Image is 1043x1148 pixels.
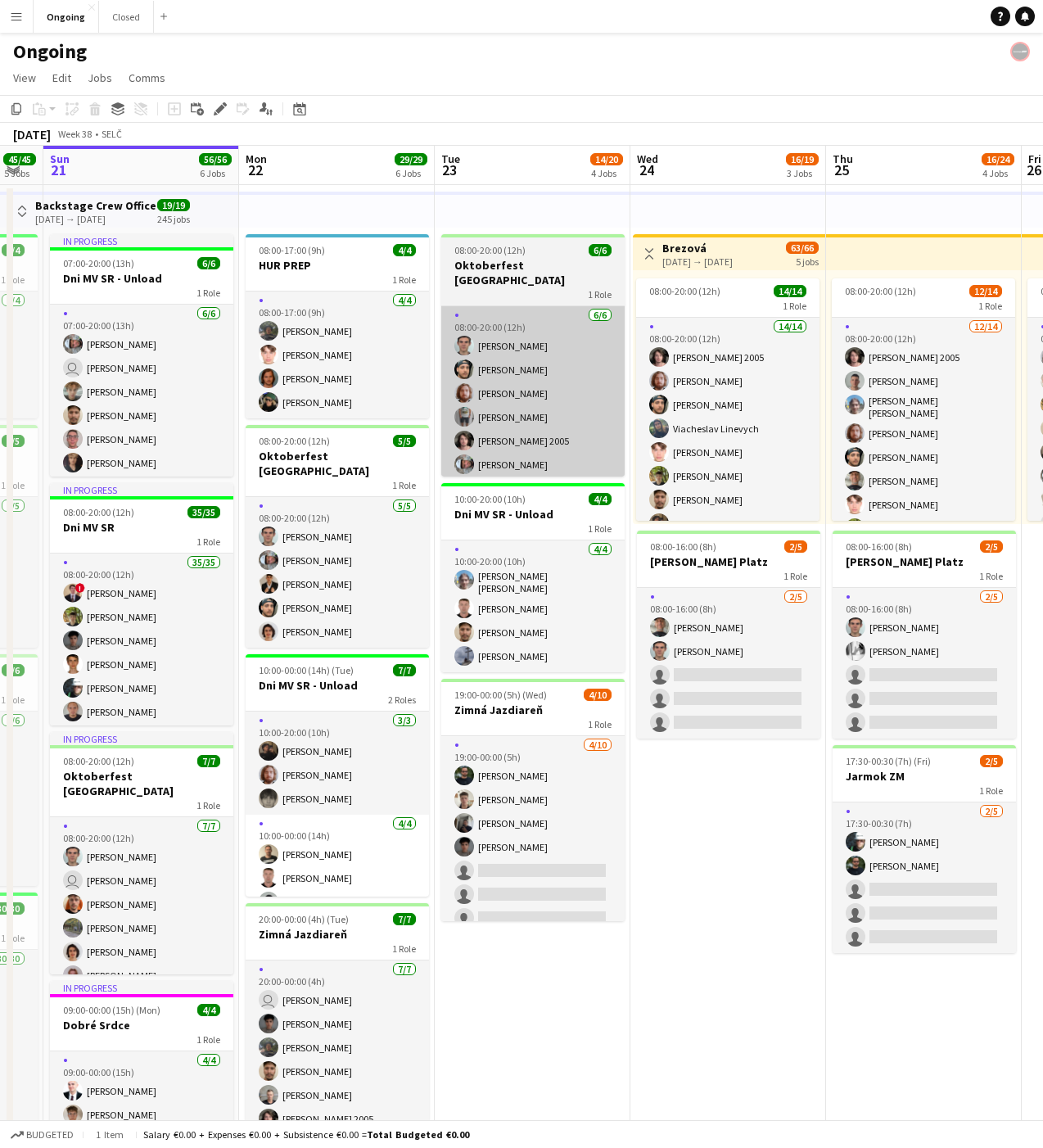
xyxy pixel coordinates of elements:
[246,712,429,815] app-card-role: 3/310:00-20:00 (10h)[PERSON_NAME][PERSON_NAME][PERSON_NAME]
[50,769,233,798] h3: Oktoberfest [GEOGRAPHIC_DATA]
[637,588,820,739] app-card-role: 2/508:00-16:00 (8h)[PERSON_NAME][PERSON_NAME]
[393,913,416,925] span: 7/7
[846,755,931,767] span: 17:30-00:30 (7h) (Fri)
[982,167,1014,179] div: 4 Jobs
[196,536,220,548] span: 1 Role
[441,679,625,921] app-job-card: 19:00-00:00 (5h) (Wed)4/10Zimná Jazdiareň1 Role4/1019:00-00:00 (5h)[PERSON_NAME][PERSON_NAME][PER...
[441,306,625,481] app-card-role: 6/608:00-20:00 (12h)[PERSON_NAME][PERSON_NAME][PERSON_NAME][PERSON_NAME][PERSON_NAME] 2005[PERSON...
[662,241,733,255] h3: Brezová
[584,689,612,701] span: 4/10
[88,70,112,85] span: Jobs
[52,70,71,85] span: Edit
[102,128,122,140] div: SELČ
[441,483,625,672] app-job-card: 10:00-20:00 (10h)4/4Dni MV SR - Unload1 Role4/410:00-20:00 (10h)[PERSON_NAME] [PERSON_NAME][PERSO...
[796,254,819,268] div: 5 jobs
[129,70,165,85] span: Comms
[590,153,623,165] span: 14/20
[26,1129,74,1141] span: Budgeted
[830,160,853,179] span: 25
[367,1128,469,1141] span: Total Budgeted €0.00
[393,435,416,447] span: 5/5
[50,1018,233,1033] h3: Dobré Srdce
[199,153,232,165] span: 56/56
[246,497,429,648] app-card-role: 5/508:00-20:00 (12h)[PERSON_NAME][PERSON_NAME][PERSON_NAME][PERSON_NAME][PERSON_NAME]
[833,531,1016,739] app-job-card: 08:00-16:00 (8h)2/5[PERSON_NAME] Platz1 Role2/508:00-16:00 (8h)[PERSON_NAME][PERSON_NAME]
[833,151,853,166] span: Thu
[637,151,658,166] span: Wed
[2,244,25,256] span: 4/4
[259,244,325,256] span: 08:00-17:00 (9h)
[246,292,429,418] app-card-role: 4/408:00-17:00 (9h)[PERSON_NAME][PERSON_NAME][PERSON_NAME][PERSON_NAME]
[246,234,429,418] div: 08:00-17:00 (9h)4/4HUR PREP1 Role4/408:00-17:00 (9h)[PERSON_NAME][PERSON_NAME][PERSON_NAME][PERSO...
[1026,160,1041,179] span: 26
[833,802,1016,953] app-card-role: 2/517:30-00:30 (7h)[PERSON_NAME][PERSON_NAME]
[636,278,819,521] app-job-card: 08:00-20:00 (12h)14/141 Role14/1408:00-20:00 (12h)[PERSON_NAME] 2005[PERSON_NAME][PERSON_NAME]Via...
[81,67,119,88] a: Jobs
[4,167,35,179] div: 5 Jobs
[783,570,807,582] span: 1 Role
[454,689,547,701] span: 19:00-00:00 (5h) (Wed)
[1,273,25,286] span: 1 Role
[845,285,916,297] span: 08:00-20:00 (12h)
[157,211,190,225] div: 245 jobs
[1,694,25,706] span: 1 Role
[50,234,233,477] app-job-card: In progress07:00-20:00 (13h)6/6Dni MV SR - Unload1 Role6/607:00-20:00 (13h)[PERSON_NAME] [PERSON_...
[441,258,625,287] h3: Oktoberfest [GEOGRAPHIC_DATA]
[143,1128,469,1141] div: Salary €0.00 + Expenses €0.00 + Subsistence €0.00 =
[980,540,1003,553] span: 2/5
[50,483,233,725] app-job-card: In progress08:00-20:00 (12h)35/35Dni MV SR1 Role35/3508:00-20:00 (12h)![PERSON_NAME][PERSON_NAME]...
[786,153,819,165] span: 16/19
[591,167,622,179] div: 4 Jobs
[246,903,429,1146] div: 20:00-00:00 (4h) (Tue)7/7Zimná Jazdiareň1 Role7/720:00-00:00 (4h) [PERSON_NAME][PERSON_NAME][PERS...
[50,732,233,745] div: In progress
[246,258,429,273] h3: HUR PREP
[246,815,429,942] app-card-role: 4/410:00-00:00 (14h)[PERSON_NAME][PERSON_NAME][PERSON_NAME]
[982,153,1014,165] span: 16/24
[2,435,25,447] span: 5/5
[846,540,912,553] span: 08:00-16:00 (8h)
[50,234,233,247] div: In progress
[832,278,1015,521] app-job-card: 08:00-20:00 (12h)12/141 Role12/1408:00-20:00 (12h)[PERSON_NAME] 2005[PERSON_NAME][PERSON_NAME] [P...
[246,927,429,942] h3: Zimná Jazdiareň
[588,718,612,730] span: 1 Role
[1010,42,1030,61] app-user-avatar: Crew Manager
[3,153,36,165] span: 45/45
[978,300,1002,312] span: 1 Role
[634,160,658,179] span: 24
[441,151,460,166] span: Tue
[774,285,806,297] span: 14/14
[637,531,820,739] div: 08:00-16:00 (8h)2/5[PERSON_NAME] Platz1 Role2/508:00-16:00 (8h)[PERSON_NAME][PERSON_NAME]
[1028,151,1041,166] span: Fri
[1,932,25,944] span: 1 Role
[75,583,85,593] span: !
[50,151,70,166] span: Sun
[787,167,818,179] div: 3 Jobs
[13,39,87,64] h1: Ongoing
[637,554,820,569] h3: [PERSON_NAME] Platz
[122,67,172,88] a: Comms
[8,1126,76,1144] button: Budgeted
[196,1033,220,1046] span: 1 Role
[388,694,416,706] span: 2 Roles
[832,318,1015,706] app-card-role: 12/1408:00-20:00 (12h)[PERSON_NAME] 2005[PERSON_NAME][PERSON_NAME] [PERSON_NAME][PERSON_NAME][PER...
[969,285,1002,297] span: 12/14
[246,425,429,648] div: 08:00-20:00 (12h)5/5Oktoberfest [GEOGRAPHIC_DATA]1 Role5/508:00-20:00 (12h)[PERSON_NAME][PERSON_N...
[200,167,231,179] div: 6 Jobs
[50,271,233,286] h3: Dni MV SR - Unload
[50,817,233,1015] app-card-role: 7/708:00-20:00 (12h)[PERSON_NAME] [PERSON_NAME][PERSON_NAME][PERSON_NAME][PERSON_NAME][PERSON_NAME]
[833,745,1016,953] div: 17:30-00:30 (7h) (Fri)2/5Jarmok ZM1 Role2/517:30-00:30 (7h)[PERSON_NAME][PERSON_NAME]
[439,160,460,179] span: 23
[979,570,1003,582] span: 1 Role
[246,654,429,897] app-job-card: 10:00-00:00 (14h) (Tue)7/7Dni MV SR - Unload2 Roles3/310:00-20:00 (10h)[PERSON_NAME][PERSON_NAME]...
[50,732,233,974] app-job-card: In progress08:00-20:00 (12h)7/7Oktoberfest [GEOGRAPHIC_DATA]1 Role7/708:00-20:00 (12h)[PERSON_NAM...
[392,479,416,491] span: 1 Role
[454,493,526,505] span: 10:00-20:00 (10h)
[246,449,429,478] h3: Oktoberfest [GEOGRAPHIC_DATA]
[441,703,625,717] h3: Zimná Jazdiareň
[833,554,1016,569] h3: [PERSON_NAME] Platz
